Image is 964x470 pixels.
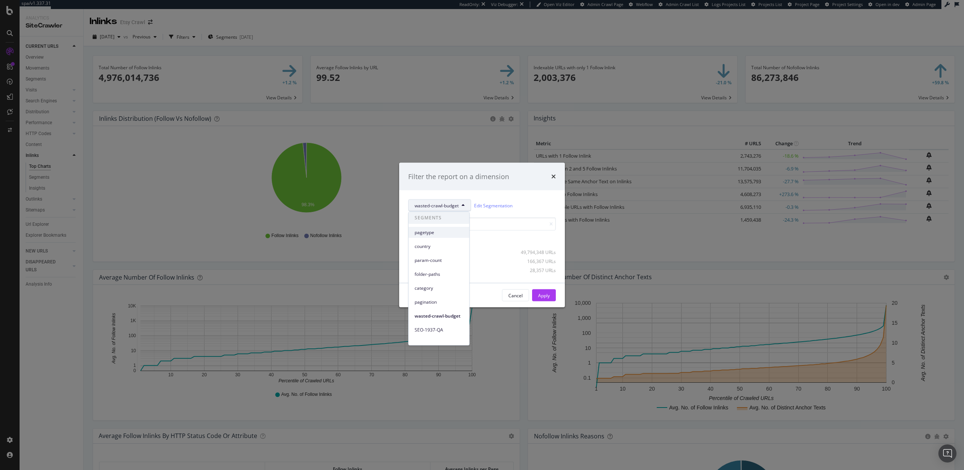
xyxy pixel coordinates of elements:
[551,172,556,181] div: times
[399,163,565,307] div: modal
[415,229,463,236] span: pagetype
[508,292,523,298] div: Cancel
[415,243,463,250] span: country
[415,257,463,264] span: param-count
[408,172,509,181] div: Filter the report on a dimension
[408,237,556,243] div: Select all data available
[415,202,459,208] span: wasted-crawl-budget
[415,285,463,292] span: category
[409,212,469,224] span: SEGMENTS
[415,299,463,306] span: pagination
[408,218,556,231] input: Search
[415,341,463,347] span: parameter-values
[938,444,956,462] div: Open Intercom Messenger
[502,289,529,301] button: Cancel
[519,258,556,264] div: 166,367 URLs
[532,289,556,301] button: Apply
[415,327,463,333] span: SEO-1937-QA
[519,267,556,273] div: 28,357 URLs
[519,249,556,255] div: 49,794,348 URLs
[474,201,513,209] a: Edit Segmentation
[415,271,463,278] span: folder-paths
[415,313,463,319] span: wasted-crawl-budget
[408,199,471,211] button: wasted-crawl-budget
[538,292,550,298] div: Apply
